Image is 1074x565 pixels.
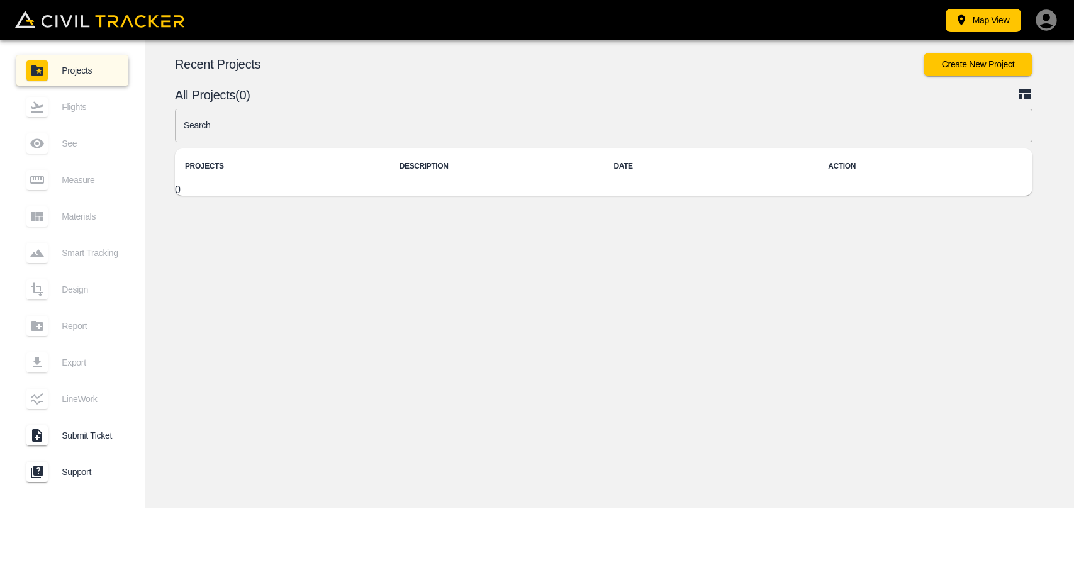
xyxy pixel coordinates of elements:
[175,90,1017,100] p: All Projects(0)
[62,467,118,477] span: Support
[16,420,128,450] a: Submit Ticket
[175,184,1032,196] tbody: 0
[604,148,819,184] th: DATE
[16,457,128,487] a: Support
[818,148,1032,184] th: ACTION
[62,65,118,76] span: Projects
[175,148,389,184] th: PROJECTS
[62,430,118,440] span: Submit Ticket
[924,53,1032,76] button: Create New Project
[15,11,184,28] img: Civil Tracker
[175,59,924,69] p: Recent Projects
[389,148,604,184] th: DESCRIPTION
[946,9,1021,32] button: Map View
[175,148,1032,196] table: project-list-table
[16,55,128,86] a: Projects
